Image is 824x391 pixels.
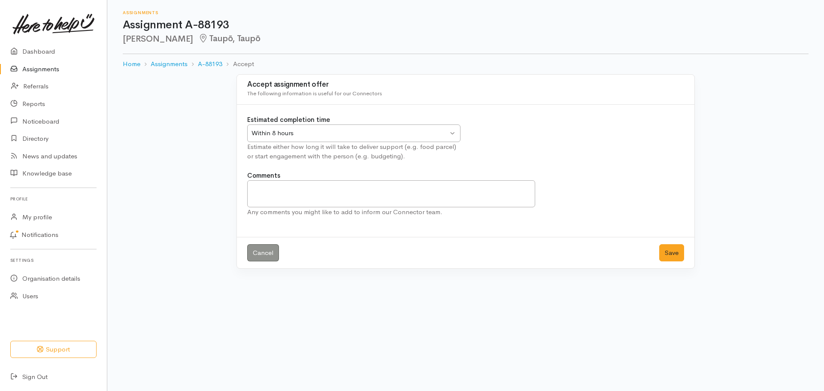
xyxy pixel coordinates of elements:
[222,59,254,69] li: Accept
[10,341,97,358] button: Support
[123,19,809,31] h1: Assignment A-88193
[247,244,279,262] a: Cancel
[247,90,382,97] span: The following information is useful for our Connectors
[247,81,684,89] h3: Accept assignment offer
[151,59,188,69] a: Assignments
[659,244,684,262] button: Save
[247,207,535,217] div: Any comments you might like to add to inform our Connector team.
[251,128,448,138] div: Within 8 hours
[123,34,809,44] h2: [PERSON_NAME]
[247,142,460,161] div: Estimate either how long it will take to deliver support (e.g. food parcel) or start engagement w...
[10,255,97,266] h6: Settings
[247,115,330,125] label: Estimated completion time
[198,59,222,69] a: A-88193
[247,171,280,181] label: Comments
[123,59,140,69] a: Home
[123,54,809,74] nav: breadcrumb
[123,10,809,15] h6: Assignments
[198,33,261,44] span: Taupō, Taupō
[10,193,97,205] h6: Profile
